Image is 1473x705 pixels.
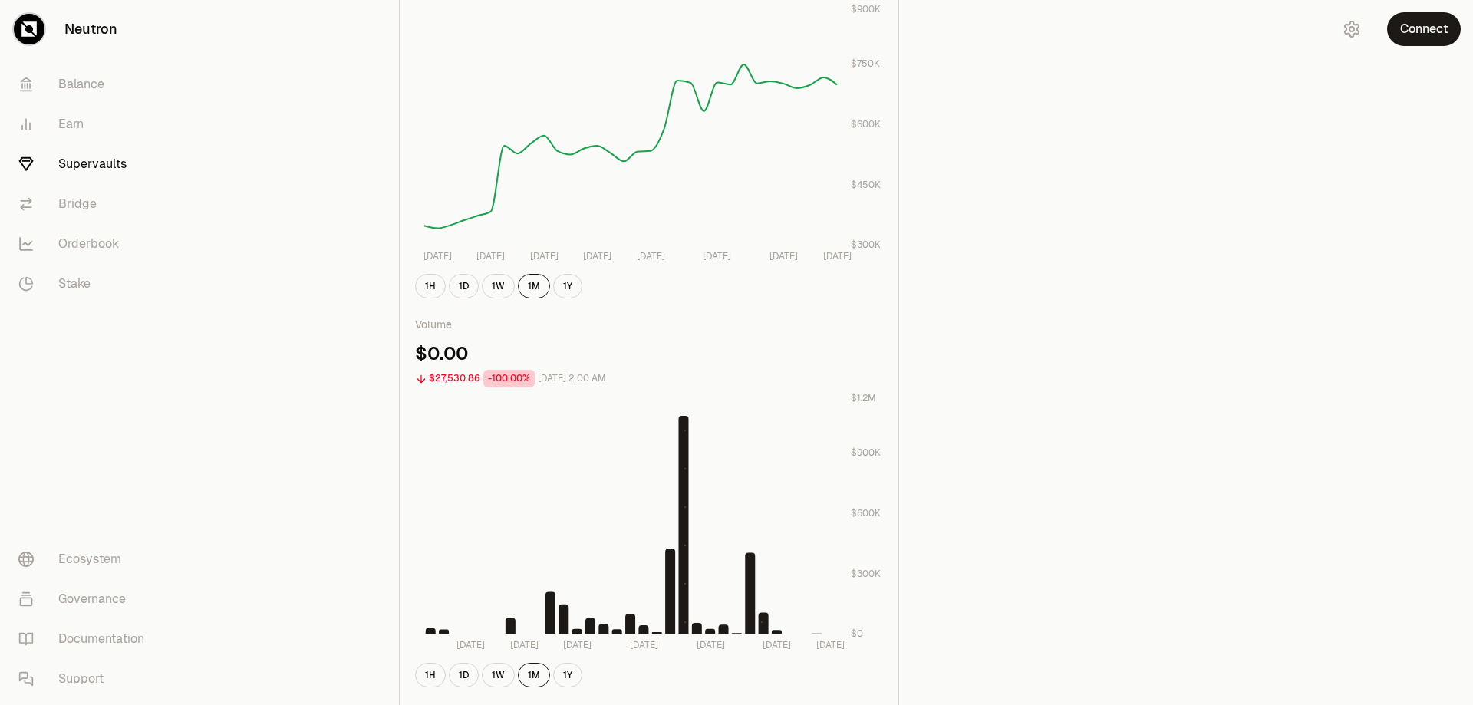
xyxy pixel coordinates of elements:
tspan: $1.2M [851,392,876,404]
button: 1M [518,274,550,298]
tspan: [DATE] [763,639,791,651]
button: 1M [518,663,550,687]
button: 1D [449,274,479,298]
button: 1D [449,663,479,687]
a: Supervaults [6,144,166,184]
button: 1H [415,274,446,298]
a: Bridge [6,184,166,224]
div: [DATE] 2:00 AM [538,370,606,387]
button: Connect [1387,12,1461,46]
tspan: $600K [851,507,881,519]
a: Documentation [6,619,166,659]
tspan: [DATE] [769,250,798,262]
tspan: [DATE] [703,250,731,262]
button: 1Y [553,663,582,687]
a: Orderbook [6,224,166,264]
a: Earn [6,104,166,144]
button: 1W [482,274,515,298]
tspan: [DATE] [563,639,592,651]
tspan: $0 [851,628,863,640]
a: Balance [6,64,166,104]
tspan: $450K [851,179,881,191]
tspan: [DATE] [456,639,485,651]
button: 1Y [553,274,582,298]
tspan: $750K [851,58,880,70]
tspan: [DATE] [530,250,559,262]
tspan: [DATE] [423,250,452,262]
tspan: [DATE] [476,250,505,262]
tspan: $600K [851,118,881,130]
tspan: [DATE] [697,639,725,651]
a: Stake [6,264,166,304]
tspan: [DATE] [510,639,539,651]
tspan: $300K [851,239,881,251]
tspan: [DATE] [583,250,611,262]
tspan: [DATE] [630,639,658,651]
button: 1H [415,663,446,687]
tspan: $900K [851,446,881,459]
tspan: [DATE] [816,639,845,651]
a: Ecosystem [6,539,166,579]
div: $27,530.86 [429,370,480,387]
div: -100.00% [483,370,535,387]
button: 1W [482,663,515,687]
a: Support [6,659,166,699]
tspan: $300K [851,568,881,580]
a: Governance [6,579,166,619]
tspan: [DATE] [637,250,665,262]
tspan: [DATE] [823,250,852,262]
div: $0.00 [415,341,883,366]
tspan: $900K [851,3,881,15]
p: Volume [415,317,883,332]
